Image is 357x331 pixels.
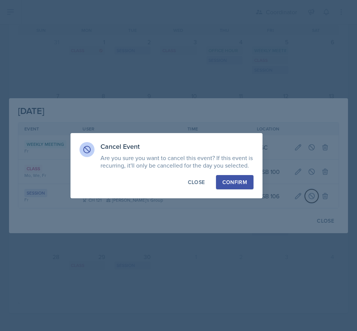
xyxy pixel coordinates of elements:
[100,142,253,151] h3: Cancel Event
[222,178,247,186] div: Confirm
[181,175,211,189] button: Close
[188,178,205,186] div: Close
[216,175,253,189] button: Confirm
[100,154,253,169] p: Are you sure you want to cancel this event? If this event is recurring, it'll only be cancelled f...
